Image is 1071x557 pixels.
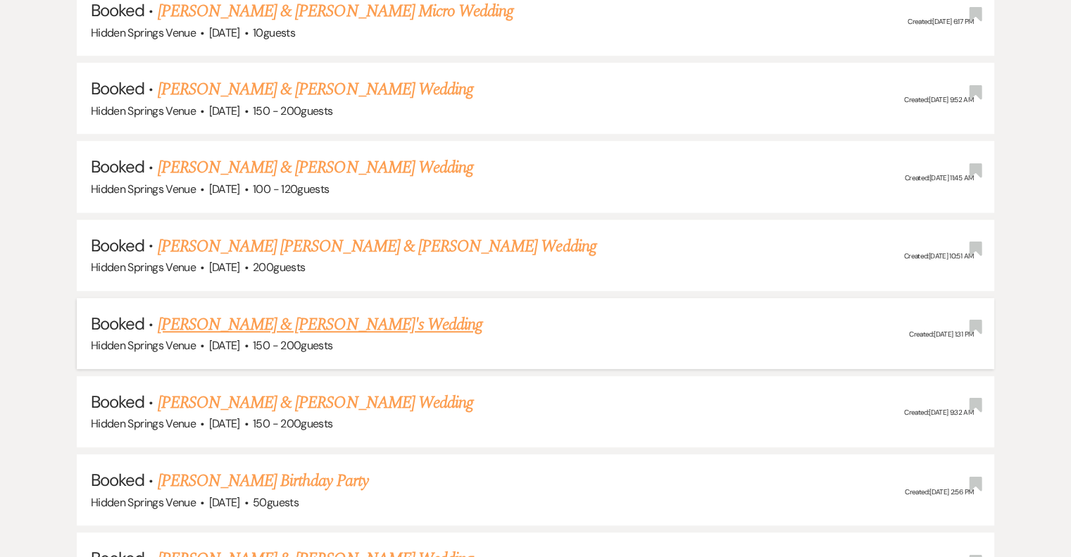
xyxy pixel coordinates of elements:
[209,416,240,431] span: [DATE]
[909,330,973,339] span: Created: [DATE] 1:31 PM
[158,234,596,259] a: [PERSON_NAME] [PERSON_NAME] & [PERSON_NAME] Wedding
[91,495,196,510] span: Hidden Springs Venue
[209,182,240,196] span: [DATE]
[904,251,973,261] span: Created: [DATE] 10:51 AM
[158,155,473,180] a: [PERSON_NAME] & [PERSON_NAME] Wedding
[253,495,299,510] span: 50 guests
[91,338,196,353] span: Hidden Springs Venue
[91,104,196,118] span: Hidden Springs Venue
[91,77,144,99] span: Booked
[253,25,295,40] span: 10 guests
[209,495,240,510] span: [DATE]
[253,104,332,118] span: 150 - 200 guests
[91,182,196,196] span: Hidden Springs Venue
[904,95,973,104] span: Created: [DATE] 9:52 AM
[209,338,240,353] span: [DATE]
[91,416,196,431] span: Hidden Springs Venue
[253,338,332,353] span: 150 - 200 guests
[908,17,973,26] span: Created: [DATE] 6:17 PM
[91,313,144,334] span: Booked
[253,182,329,196] span: 100 - 120 guests
[91,234,144,256] span: Booked
[209,260,240,275] span: [DATE]
[253,416,332,431] span: 150 - 200 guests
[905,173,973,182] span: Created: [DATE] 11:45 AM
[158,468,368,494] a: [PERSON_NAME] Birthday Party
[253,260,305,275] span: 200 guests
[91,260,196,275] span: Hidden Springs Venue
[158,390,473,415] a: [PERSON_NAME] & [PERSON_NAME] Wedding
[91,25,196,40] span: Hidden Springs Venue
[209,104,240,118] span: [DATE]
[905,487,973,496] span: Created: [DATE] 2:56 PM
[158,312,483,337] a: [PERSON_NAME] & [PERSON_NAME]'s Wedding
[91,156,144,177] span: Booked
[209,25,240,40] span: [DATE]
[158,77,473,102] a: [PERSON_NAME] & [PERSON_NAME] Wedding
[91,391,144,413] span: Booked
[91,469,144,491] span: Booked
[904,408,973,418] span: Created: [DATE] 9:32 AM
